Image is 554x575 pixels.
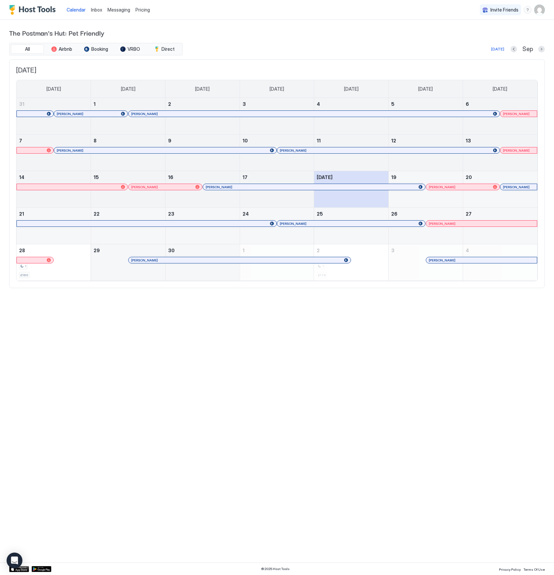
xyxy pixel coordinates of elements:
[391,248,394,253] span: 3
[114,80,142,98] a: Monday
[165,208,240,244] td: September 23, 2025
[429,222,534,226] div: [PERSON_NAME]
[391,211,397,217] span: 26
[463,171,537,208] td: September 20, 2025
[314,98,388,110] a: September 4, 2025
[463,244,537,281] td: October 4, 2025
[91,171,165,183] a: September 15, 2025
[16,98,91,135] td: August 31, 2025
[243,211,249,217] span: 24
[391,174,396,180] span: 19
[503,185,530,189] span: [PERSON_NAME]
[240,171,314,208] td: September 17, 2025
[19,174,24,180] span: 14
[9,5,59,15] a: Host Tools Logo
[240,171,314,183] a: September 17, 2025
[91,7,102,13] span: Inbox
[91,244,165,281] td: September 29, 2025
[67,7,86,13] span: Calendar
[16,244,91,281] td: September 28, 2025
[165,135,240,171] td: September 9, 2025
[240,244,314,257] a: October 1, 2025
[16,171,91,208] td: September 14, 2025
[168,174,173,180] span: 16
[94,248,100,253] span: 29
[490,45,505,53] button: [DATE]
[538,46,545,52] button: Next month
[94,211,100,217] span: 22
[412,80,439,98] a: Friday
[491,46,504,52] div: [DATE]
[522,45,533,53] span: Sep
[168,138,171,143] span: 9
[463,135,537,147] a: September 13, 2025
[314,135,388,147] a: September 11, 2025
[45,45,78,54] button: Airbnb
[114,45,147,54] button: VRBO
[243,138,248,143] span: 10
[466,101,469,107] span: 6
[7,553,22,568] div: Open Intercom Messenger
[344,86,359,92] span: [DATE]
[240,208,314,220] a: September 24, 2025
[195,86,210,92] span: [DATE]
[161,46,175,52] span: Direct
[91,98,165,110] a: September 1, 2025
[32,566,51,572] a: Google Play Store
[19,211,24,217] span: 21
[466,174,472,180] span: 20
[94,138,97,143] span: 8
[240,98,314,110] a: September 3, 2025
[314,98,389,135] td: September 4, 2025
[317,248,320,253] span: 2
[463,208,537,244] td: September 27, 2025
[20,273,28,277] span: £180
[91,244,165,257] a: September 29, 2025
[280,148,306,153] span: [PERSON_NAME]
[91,6,102,13] a: Inbox
[16,66,538,75] span: [DATE]
[463,244,537,257] a: October 4, 2025
[131,112,497,116] div: [PERSON_NAME]
[131,185,158,189] span: [PERSON_NAME]
[131,258,348,262] div: [PERSON_NAME]
[389,135,463,147] a: September 12, 2025
[9,566,29,572] a: App Store
[314,171,388,183] a: September 18, 2025
[16,208,91,220] a: September 21, 2025
[429,258,534,262] div: [PERSON_NAME]
[165,208,240,220] a: September 23, 2025
[524,6,532,14] div: menu
[16,135,91,147] a: September 7, 2025
[391,138,396,143] span: 12
[240,208,314,244] td: September 24, 2025
[135,7,150,13] span: Pricing
[19,138,22,143] span: 7
[389,208,463,220] a: September 26, 2025
[389,244,463,257] a: October 3, 2025
[493,86,507,92] span: [DATE]
[168,248,175,253] span: 30
[165,171,240,208] td: September 16, 2025
[128,46,140,52] span: VRBO
[25,46,30,52] span: All
[19,248,25,253] span: 28
[463,98,537,110] a: September 6, 2025
[466,138,471,143] span: 13
[25,264,26,268] span: 1
[429,185,497,189] div: [PERSON_NAME]
[463,98,537,135] td: September 6, 2025
[499,567,521,571] span: Privacy Policy
[79,45,112,54] button: Booking
[57,148,274,153] div: [PERSON_NAME]
[16,208,91,244] td: September 21, 2025
[91,46,108,52] span: Booking
[16,171,91,183] a: September 14, 2025
[91,135,165,171] td: September 8, 2025
[503,148,530,153] span: [PERSON_NAME]
[280,148,497,153] div: [PERSON_NAME]
[40,80,68,98] a: Sunday
[107,7,130,13] span: Messaging
[317,101,320,107] span: 4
